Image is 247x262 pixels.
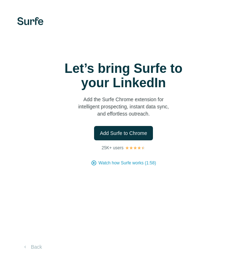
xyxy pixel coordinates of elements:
[94,126,153,140] button: Add Surfe to Chrome
[100,130,147,137] span: Add Surfe to Chrome
[98,160,156,166] button: Watch how Surfe works (1:58)
[52,61,195,90] h1: Let’s bring Surfe to your LinkedIn
[52,96,195,117] p: Add the Surfe Chrome extension for intelligent prospecting, instant data sync, and effortless out...
[17,17,43,25] img: Surfe's logo
[17,240,47,253] button: Back
[102,145,124,151] p: 25K+ users
[125,146,145,150] img: Rating Stars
